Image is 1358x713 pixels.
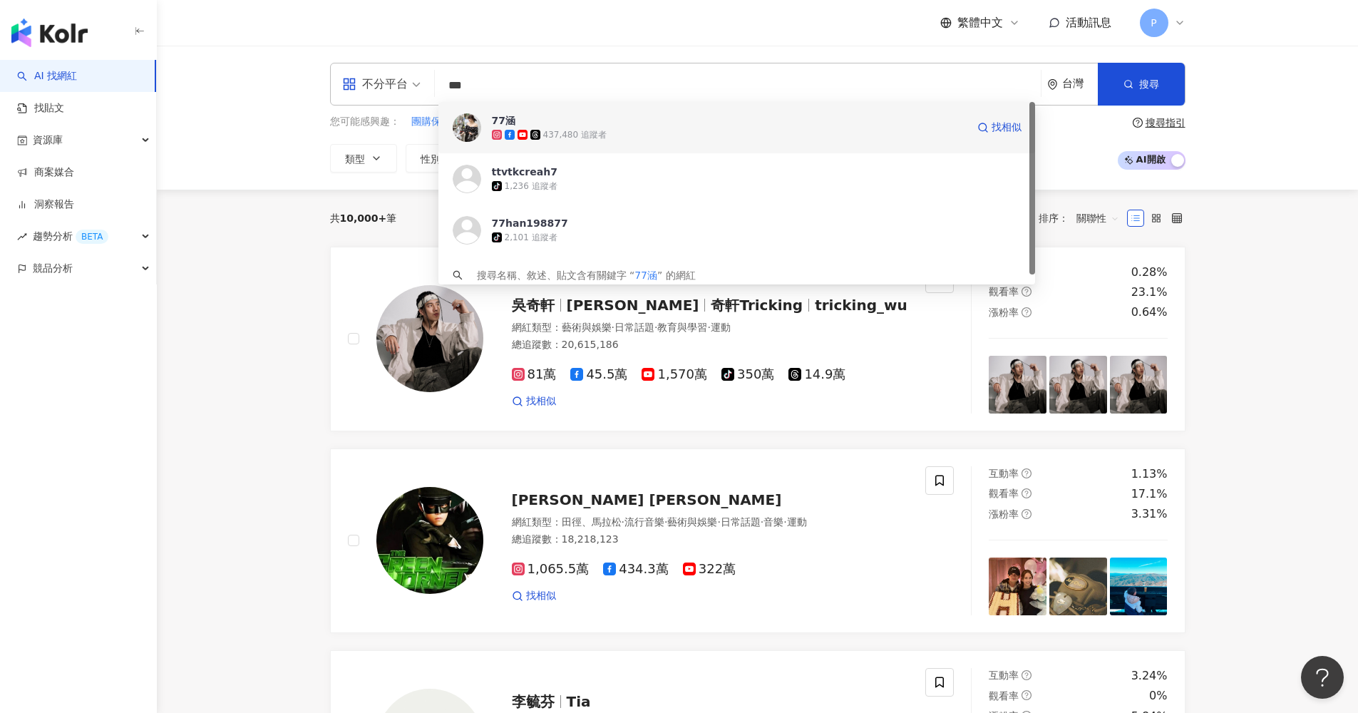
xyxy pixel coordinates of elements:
[512,394,556,409] a: 找相似
[622,516,624,528] span: ·
[17,232,27,242] span: rise
[788,367,845,382] span: 14.9萬
[330,212,397,224] div: 共 筆
[1022,509,1032,519] span: question-circle
[624,516,664,528] span: 流行音樂
[1131,284,1168,300] div: 23.1%
[512,589,556,603] a: 找相似
[992,120,1022,135] span: 找相似
[1301,656,1344,699] iframe: Help Scout Beacon - Open
[1146,117,1185,128] div: 搜尋指引
[512,533,909,547] div: 總追蹤數 ： 18,218,123
[11,19,88,47] img: logo
[1062,78,1098,90] div: 台灣
[492,216,568,230] div: 77han198877
[1039,207,1127,230] div: 排序：
[711,297,803,314] span: 奇軒Tricking
[330,115,400,129] span: 您可能感興趣：
[376,487,483,594] img: KOL Avatar
[33,220,108,252] span: 趨勢分析
[526,394,556,409] span: 找相似
[342,77,356,91] span: appstore
[721,367,774,382] span: 350萬
[76,230,108,244] div: BETA
[1149,688,1167,704] div: 0%
[1110,558,1168,615] img: post-image
[989,558,1046,615] img: post-image
[453,216,481,245] img: KOL Avatar
[783,516,786,528] span: ·
[512,491,782,508] span: [PERSON_NAME] [PERSON_NAME]
[453,165,481,193] img: KOL Avatar
[567,297,699,314] span: [PERSON_NAME]
[570,367,627,382] span: 45.5萬
[1022,670,1032,680] span: question-circle
[815,297,907,314] span: tricking_wu
[977,113,1022,142] a: 找相似
[717,516,720,528] span: ·
[1022,468,1032,478] span: question-circle
[512,338,909,352] div: 總追蹤數 ： 20,615,186
[1151,15,1156,31] span: P
[421,153,441,165] span: 性別
[17,69,77,83] a: searchAI 找網紅
[477,267,696,283] div: 搜尋名稱、敘述、貼文含有關鍵字 “ ” 的網紅
[17,198,74,212] a: 洞察報告
[989,670,1019,681] span: 互動率
[453,113,481,142] img: KOL Avatar
[543,129,607,141] div: 437,480 追蹤者
[989,488,1019,499] span: 觀看率
[763,516,783,528] span: 音樂
[667,516,717,528] span: 藝術與娛樂
[411,115,451,129] span: 團購保養
[664,516,667,528] span: ·
[1049,356,1107,414] img: post-image
[634,270,657,281] span: 77涵
[989,690,1019,702] span: 觀看率
[1131,668,1168,684] div: 3.24%
[512,367,557,382] span: 81萬
[1022,287,1032,297] span: question-circle
[512,321,909,335] div: 網紅類型 ：
[683,562,736,577] span: 322萬
[562,516,622,528] span: 田徑、馬拉松
[1022,307,1032,317] span: question-circle
[1133,118,1143,128] span: question-circle
[989,468,1019,479] span: 互動率
[989,356,1046,414] img: post-image
[1049,558,1107,615] img: post-image
[612,322,614,333] span: ·
[376,285,483,392] img: KOL Avatar
[492,113,515,128] div: 77涵
[1131,265,1168,280] div: 0.28%
[492,165,557,179] div: ttvtkcreah7
[989,307,1019,318] span: 漲粉率
[33,124,63,156] span: 資源庫
[512,297,555,314] span: 吳奇軒
[711,322,731,333] span: 運動
[411,114,452,130] button: 團購保養
[1131,486,1168,502] div: 17.1%
[17,101,64,116] a: 找貼文
[657,322,707,333] span: 教育與學習
[342,73,408,96] div: 不分平台
[406,144,473,173] button: 性別
[567,693,591,710] span: Tia
[33,252,73,284] span: 競品分析
[1139,78,1159,90] span: 搜尋
[654,322,657,333] span: ·
[642,367,707,382] span: 1,570萬
[512,515,909,530] div: 網紅類型 ：
[1076,207,1119,230] span: 關聯性
[1131,506,1168,522] div: 3.31%
[787,516,807,528] span: 運動
[721,516,761,528] span: 日常話題
[505,232,557,244] div: 2,101 追蹤者
[761,516,763,528] span: ·
[512,693,555,710] span: 李毓芬
[989,508,1019,520] span: 漲粉率
[1047,79,1058,90] span: environment
[957,15,1003,31] span: 繁體中文
[1110,356,1168,414] img: post-image
[562,322,612,333] span: 藝術與娛樂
